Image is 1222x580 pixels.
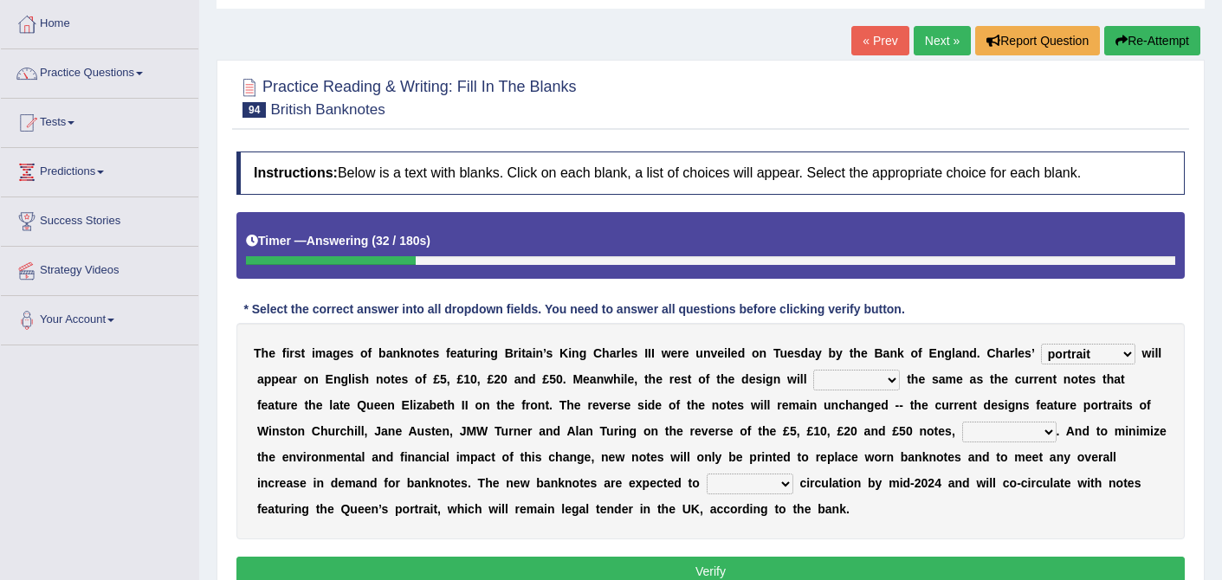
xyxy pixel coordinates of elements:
b: t [463,346,468,360]
b: b [829,346,837,360]
b: o [415,372,423,386]
b: i [797,372,800,386]
b: n [333,372,341,386]
h5: Timer — [246,235,430,248]
b: . [977,346,980,360]
b: n [520,372,528,386]
b: e [1083,372,1089,386]
b: a [1114,372,1121,386]
b: e [574,398,581,412]
b: e [624,398,631,412]
b: n [407,346,415,360]
b: h [853,346,861,360]
b: p [264,372,272,386]
b: t [521,346,526,360]
b: o [911,346,919,360]
b: Answering [307,234,369,248]
b: l [764,398,767,412]
b: n [311,372,319,386]
b: B [505,346,514,360]
b: r [1029,372,1033,386]
b: i [724,346,727,360]
b: n [572,346,579,360]
b: ( [372,234,376,248]
b: v [599,398,606,412]
b: o [384,372,391,386]
b: f [423,372,427,386]
span: 94 [242,102,266,118]
b: t [1078,372,1083,386]
b: e [450,346,457,360]
b: h [448,398,456,412]
b: e [682,346,689,360]
b: T [559,398,567,412]
b: s [1089,372,1096,386]
b: a [883,346,890,360]
b: a [386,346,393,360]
b: n [597,372,605,386]
b: 5 [549,372,556,386]
b: r [526,398,530,412]
b: i [762,372,766,386]
b: £ [542,372,549,386]
b: u [1022,372,1030,386]
b: e [1018,346,1025,360]
b: 2 [494,372,501,386]
b: t [1121,372,1125,386]
a: Strategy Videos [1,247,198,290]
a: Next » [914,26,971,55]
b: s [294,346,301,360]
b: d [741,372,749,386]
b: s [976,372,983,386]
a: Your Account [1,296,198,339]
b: i [621,372,624,386]
b: k [897,346,904,360]
b: e [291,398,298,412]
b: a [808,346,815,360]
b: h [691,398,699,412]
b: 0 [470,372,477,386]
b: s [794,346,801,360]
b: c [1015,372,1022,386]
b: s [932,372,939,386]
b: l [1014,346,1018,360]
b: E [929,346,937,360]
b: Q [357,398,366,412]
b: w [1142,346,1152,360]
b: t [687,398,691,412]
b: o [304,372,312,386]
b: 0 [556,372,563,386]
b: K [559,346,568,360]
b: e [436,398,443,412]
b: o [752,346,760,360]
b: a [526,346,533,360]
b: e [374,398,381,412]
b: a [423,398,430,412]
a: Predictions [1,148,198,191]
b: g [579,346,587,360]
b: d [738,346,746,360]
b: £ [456,372,463,386]
b: b [429,398,436,412]
b: l [1158,346,1161,360]
b: y [815,346,822,360]
b: Instructions: [254,165,338,180]
b: n [1064,372,1071,386]
b: h [566,398,574,412]
b: p [271,372,279,386]
b: e [1001,372,1008,386]
b: e [787,346,794,360]
b: e [316,398,323,412]
b: u [695,346,703,360]
b: t [1052,372,1057,386]
b: C [593,346,602,360]
b: a [1003,346,1010,360]
b: y [836,346,843,360]
b: r [669,372,674,386]
small: British Banknotes [270,101,385,118]
b: t [990,372,994,386]
b: n [482,398,490,412]
a: Tests [1,99,198,142]
b: f [521,398,526,412]
b: r [777,398,781,412]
